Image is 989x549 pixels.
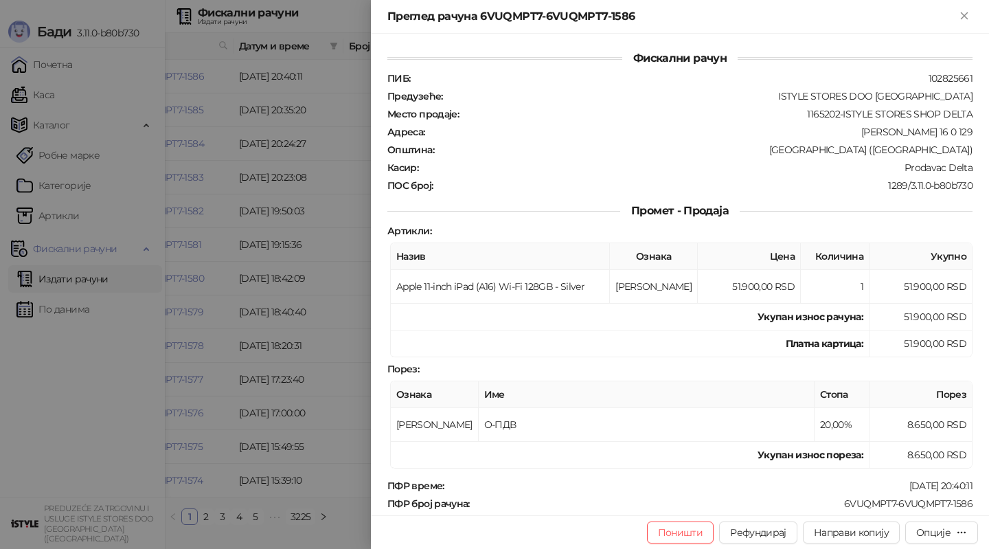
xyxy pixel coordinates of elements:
th: Стопа [815,381,869,408]
td: 8.650,00 RSD [869,408,973,442]
strong: Општина : [387,144,434,156]
strong: Артикли : [387,225,431,237]
div: 102825661 [411,72,974,85]
td: О-ПДВ [479,408,815,442]
div: Prodavac Delta [420,161,974,174]
strong: ПИБ : [387,72,410,85]
div: 6VUQMPT7-6VUQMPT7-1586 [471,497,974,510]
button: Направи копију [803,522,900,544]
strong: Укупан износ пореза: [758,449,863,461]
div: ISTYLE STORES DOO [GEOGRAPHIC_DATA] [444,90,974,102]
td: [PERSON_NAME] [391,408,479,442]
strong: Адреса : [387,126,425,138]
th: Количина [801,243,869,270]
div: Преглед рачуна 6VUQMPT7-6VUQMPT7-1586 [387,8,956,25]
div: 1165202-ISTYLE STORES SHOP DELTA [460,108,974,120]
th: Укупно [869,243,973,270]
th: Назив [391,243,610,270]
td: 51.900,00 RSD [869,304,973,330]
strong: Место продаје : [387,108,459,120]
div: [PERSON_NAME] 16 0 129 [427,126,974,138]
div: Опције [916,526,951,539]
th: Ознака [610,243,698,270]
strong: Платна картица : [786,337,863,350]
th: Цена [698,243,801,270]
td: 51.900,00 RSD [698,270,801,304]
button: Поништи [647,522,714,544]
strong: Укупан износ рачуна : [758,311,863,323]
strong: Предузеће : [387,90,443,102]
td: 51.900,00 RSD [869,330,973,357]
td: Apple 11-inch iPad (A16) Wi-Fi 128GB - Silver [391,270,610,304]
strong: ПОС број : [387,179,433,192]
strong: ПФР број рачуна : [387,497,470,510]
strong: Касир : [387,161,418,174]
th: Порез [869,381,973,408]
div: [DATE] 20:40:11 [446,480,974,492]
td: 20,00% [815,408,869,442]
span: Фискални рачун [622,52,738,65]
td: 8.650,00 RSD [869,442,973,469]
button: Рефундирај [719,522,797,544]
span: Промет - Продаја [620,204,740,217]
th: Име [479,381,815,408]
strong: ПФР време : [387,480,444,492]
td: 1 [801,270,869,304]
td: [PERSON_NAME] [610,270,698,304]
span: Направи копију [814,526,889,539]
th: Ознака [391,381,479,408]
div: [GEOGRAPHIC_DATA] ([GEOGRAPHIC_DATA]) [435,144,974,156]
td: 51.900,00 RSD [869,270,973,304]
div: 1289/3.11.0-b80b730 [434,179,974,192]
strong: Порез : [387,363,419,375]
button: Опције [905,522,978,544]
button: Close [956,8,973,25]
